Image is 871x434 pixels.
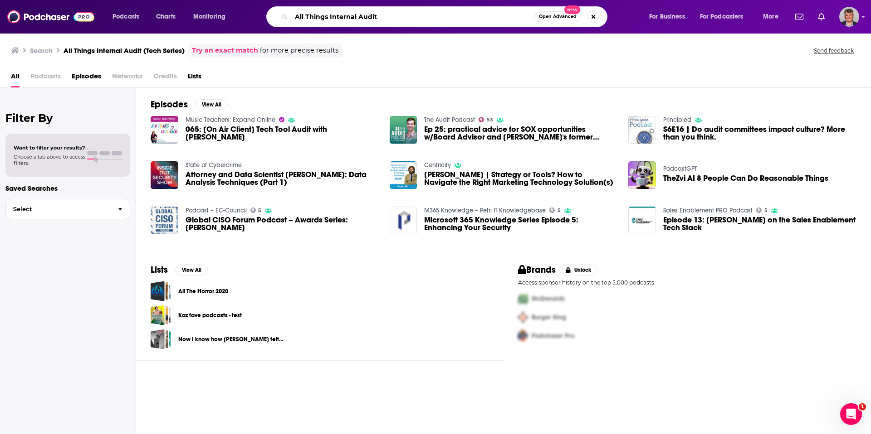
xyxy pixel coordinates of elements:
span: Episode 13: [PERSON_NAME] on the Sales Enablement Tech Stack [663,216,856,231]
img: Attorney and Data Scientist Bennett Borden: Data Analysis Techniques (Part 1) [151,161,178,189]
a: TheZvi AI 8 People Can Do Reasonable Things [663,174,828,182]
span: More [763,10,778,23]
span: Burger King [532,313,566,321]
div: Search podcasts, credits, & more... [275,6,616,27]
span: For Podcasters [700,10,744,23]
span: 5 [558,208,561,212]
span: Credits [153,69,177,87]
img: 065: [On Air Client] Tech Tool Audit with Danielle Hayden [151,116,178,144]
span: Networks [112,69,142,87]
button: Show profile menu [839,7,859,27]
button: open menu [694,10,757,24]
button: View All [175,265,208,275]
button: open menu [106,10,151,24]
h2: Filter By [5,111,130,125]
span: Ep 25: practical advice for SOX opportunities w/Board Advisor and [PERSON_NAME]'s former Americas... [424,125,617,141]
span: Open Advanced [539,14,577,19]
a: Kaz fave podcasts - test [151,305,171,325]
img: User Profile [839,7,859,27]
a: Kaz fave podcasts - test [178,310,242,320]
a: PodcastGPT [663,165,697,173]
span: Podcasts [30,69,61,87]
span: 5 [764,208,768,212]
button: Select [5,199,130,219]
a: Sales Enablement PRO Podcast [663,207,753,214]
button: Open AdvancedNew [535,11,581,22]
button: Send feedback [811,47,856,54]
a: M365 Knowledge – Petri IT Knowledgebase [424,207,546,214]
span: Choose a tab above to access filters. [14,154,85,166]
img: S6E16 | Do audit committees impact culture? More than you think. [628,116,656,144]
p: Access sponsor history on the top 5,000 podcasts. [518,279,856,286]
a: Ep 25: practical advice for SOX opportunities w/Board Advisor and EY's former Americas Tech Risk ... [424,125,617,141]
h3: Search [30,46,53,55]
img: TheZvi AI 8 People Can Do Reasonable Things [628,161,656,189]
img: Second Pro Logo [514,308,532,327]
a: Show notifications dropdown [792,9,807,24]
a: Charts [150,10,181,24]
span: For Business [649,10,685,23]
a: 53 [479,117,493,122]
button: open menu [757,10,790,24]
span: Want to filter your results? [14,145,85,151]
span: Episodes [72,69,101,87]
a: 5 [549,207,561,213]
span: 53 [487,118,493,122]
span: 5 [258,208,261,212]
a: Global CISO Forum Podcast – Awards Series: Pavankumar Bolisetty [186,216,379,231]
a: The Audit Podcast [424,116,475,124]
a: Episode 13: James Bridgeman on the Sales Enablement Tech Stack [628,207,656,234]
a: State of Cybercrime [186,161,242,169]
span: [PERSON_NAME] | Strategy or Tools? How to Navigate the Right Marketing Technology Solution(s) [424,171,617,186]
h2: Episodes [151,99,188,110]
button: open menu [643,10,696,24]
a: Attorney and Data Scientist Bennett Borden: Data Analysis Techniques (Part 1) [186,171,379,186]
span: Podchaser Pro [532,332,574,340]
a: ListsView All [151,264,208,275]
span: Monitoring [193,10,225,23]
a: 5 [756,207,768,213]
span: 065: [On Air Client] Tech Tool Audit with [PERSON_NAME] [186,125,379,141]
a: Principled [663,116,691,124]
span: Charts [156,10,176,23]
a: Microsoft 365 Knowledge Series Episode 5: Enhancing Your Security [424,216,617,231]
a: Now I know how [PERSON_NAME] felt... [178,334,283,344]
a: All The Horror 2020 [178,286,228,296]
a: Now I know how Joan of Arc felt... [151,329,171,349]
span: for more precise results [260,45,338,56]
a: Will Riley | Strategy or Tools? How to Navigate the Right Marketing Technology Solution(s) [424,171,617,186]
input: Search podcasts, credits, & more... [291,10,535,24]
h2: Lists [151,264,168,275]
img: Podchaser - Follow, Share and Rate Podcasts [7,8,94,25]
span: Podcasts [113,10,139,23]
p: Saved Searches [5,184,130,193]
a: All The Horror 2020 [151,281,171,301]
h2: Brands [518,264,556,275]
img: Microsoft 365 Knowledge Series Episode 5: Enhancing Your Security [390,207,417,234]
span: Global CISO Forum Podcast – Awards Series: [PERSON_NAME] [186,216,379,231]
a: 065: [On Air Client] Tech Tool Audit with Danielle Hayden [186,125,379,141]
img: Ep 25: practical advice for SOX opportunities w/Board Advisor and EY's former Americas Tech Risk ... [390,116,417,144]
a: S6E16 | Do audit committees impact culture? More than you think. [663,125,856,141]
iframe: Intercom live chat [840,403,862,425]
a: Show notifications dropdown [814,9,828,24]
a: EpisodesView All [151,99,228,110]
img: Global CISO Forum Podcast – Awards Series: Pavankumar Bolisetty [151,207,178,234]
span: Logged in as AndyShane [839,7,859,27]
a: Lists [188,69,201,87]
img: Will Riley | Strategy or Tools? How to Navigate the Right Marketing Technology Solution(s) [390,161,417,189]
a: All [11,69,20,87]
img: First Pro Logo [514,289,532,308]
